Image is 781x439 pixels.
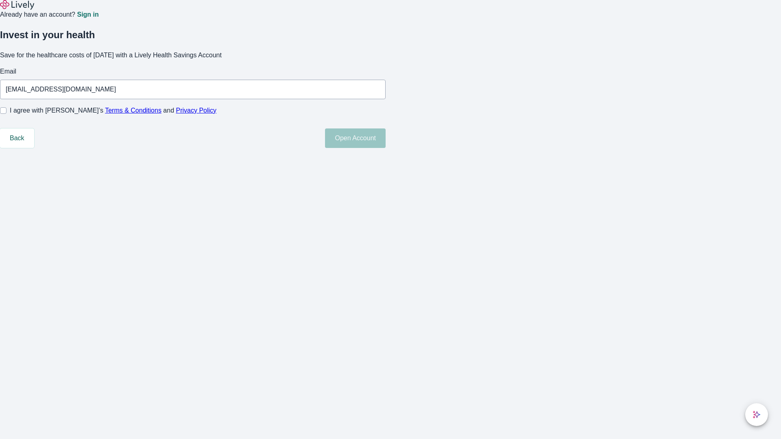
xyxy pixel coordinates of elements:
span: I agree with [PERSON_NAME]’s and [10,106,216,115]
svg: Lively AI Assistant [753,411,761,419]
a: Terms & Conditions [105,107,161,114]
a: Sign in [77,11,98,18]
button: chat [745,403,768,426]
a: Privacy Policy [176,107,217,114]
